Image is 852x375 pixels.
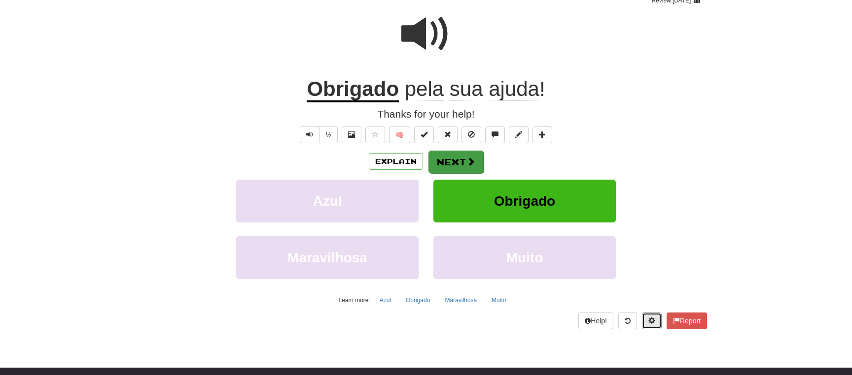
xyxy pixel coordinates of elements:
small: Learn more: [339,297,370,304]
button: Favorite sentence (alt+f) [365,126,385,143]
button: Muito [486,293,511,308]
button: Edit sentence (alt+d) [509,126,529,143]
span: pela [405,77,444,101]
button: Add to collection (alt+a) [532,126,552,143]
u: Obrigado [307,77,399,102]
button: Next [428,151,484,173]
button: Set this sentence to 100% Mastered (alt+m) [414,126,434,143]
button: Azul [236,180,419,222]
button: ½ [319,126,338,143]
button: Obrigado [433,180,616,222]
span: sua [450,77,483,101]
span: ajuda [489,77,539,101]
button: Obrigado [400,293,435,308]
span: Maravilhosa [287,250,367,265]
button: Round history (alt+y) [618,312,637,329]
button: Ignore sentence (alt+i) [461,126,481,143]
button: Reset to 0% Mastered (alt+r) [438,126,458,143]
button: 🧠 [389,126,410,143]
span: Obrigado [494,193,555,209]
button: Help! [578,312,613,329]
button: Discuss sentence (alt+u) [485,126,505,143]
span: Muito [506,250,543,265]
button: Azul [374,293,396,308]
button: Maravilhosa [236,236,419,279]
button: Explain [369,153,423,170]
div: Thanks for your help! [145,107,707,122]
button: Report [667,312,707,329]
button: Muito [433,236,616,279]
div: Text-to-speech controls [298,126,338,143]
button: Maravilhosa [439,293,482,308]
span: Azul [313,193,342,209]
button: Play sentence audio (ctl+space) [300,126,319,143]
span: ! [399,77,545,101]
button: Show image (alt+x) [342,126,361,143]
